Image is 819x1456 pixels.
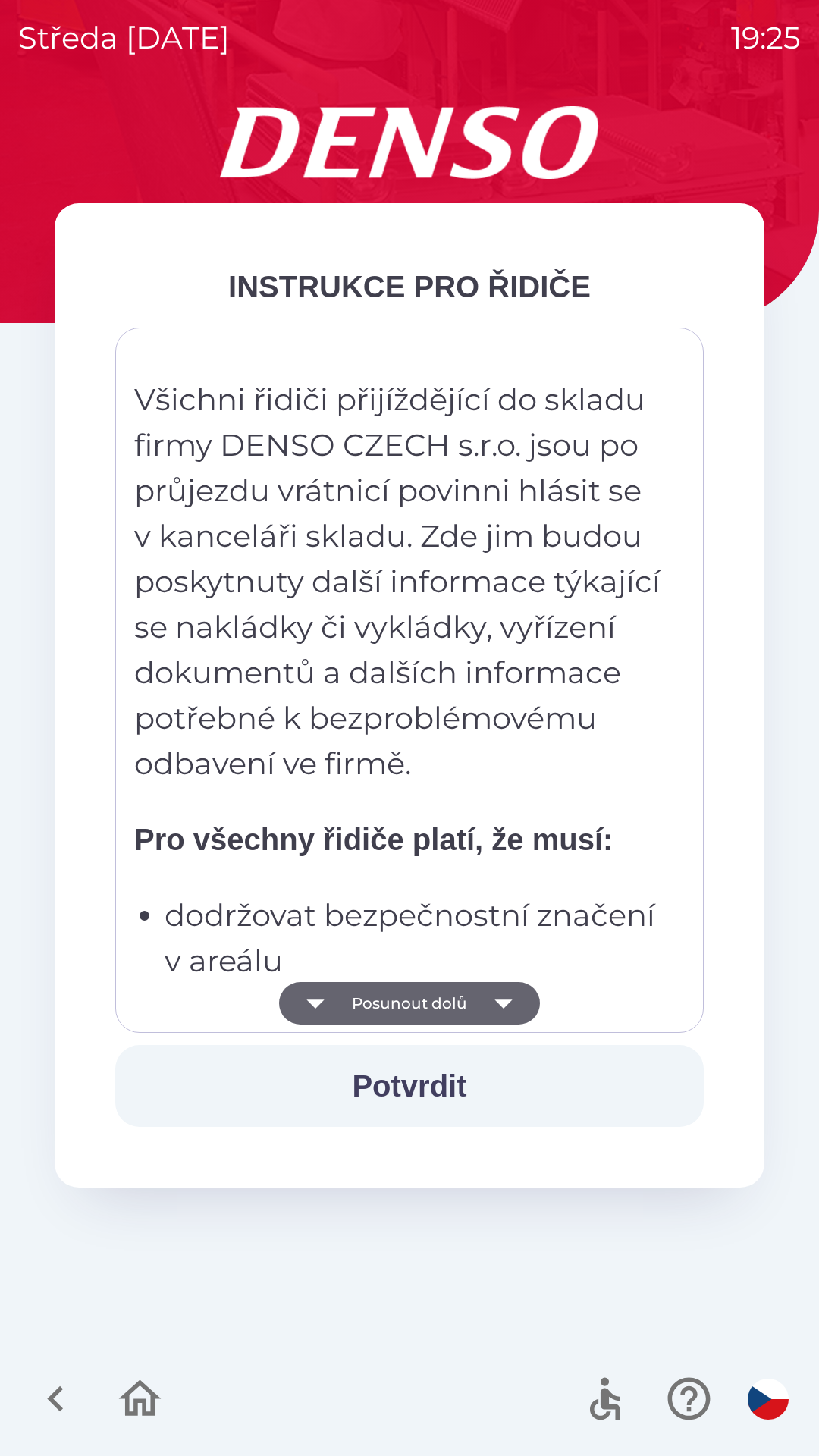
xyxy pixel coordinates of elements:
button: Posunout dolů [279,982,540,1025]
p: Všichni řidiči přijíždějící do skladu firmy DENSO CZECH s.r.o. jsou po průjezdu vrátnicí povinni ... [134,377,664,786]
p: dodržovat bezpečnostní značení v areálu [165,893,664,984]
div: INSTRUKCE PRO ŘIDIČE [115,264,704,309]
button: Potvrdit [115,1045,704,1127]
img: Logo [55,106,764,179]
img: cs flag [748,1379,789,1420]
p: 19:25 [731,15,801,61]
strong: Pro všechny řidiče platí, že musí: [134,823,613,856]
p: středa [DATE] [18,15,230,61]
